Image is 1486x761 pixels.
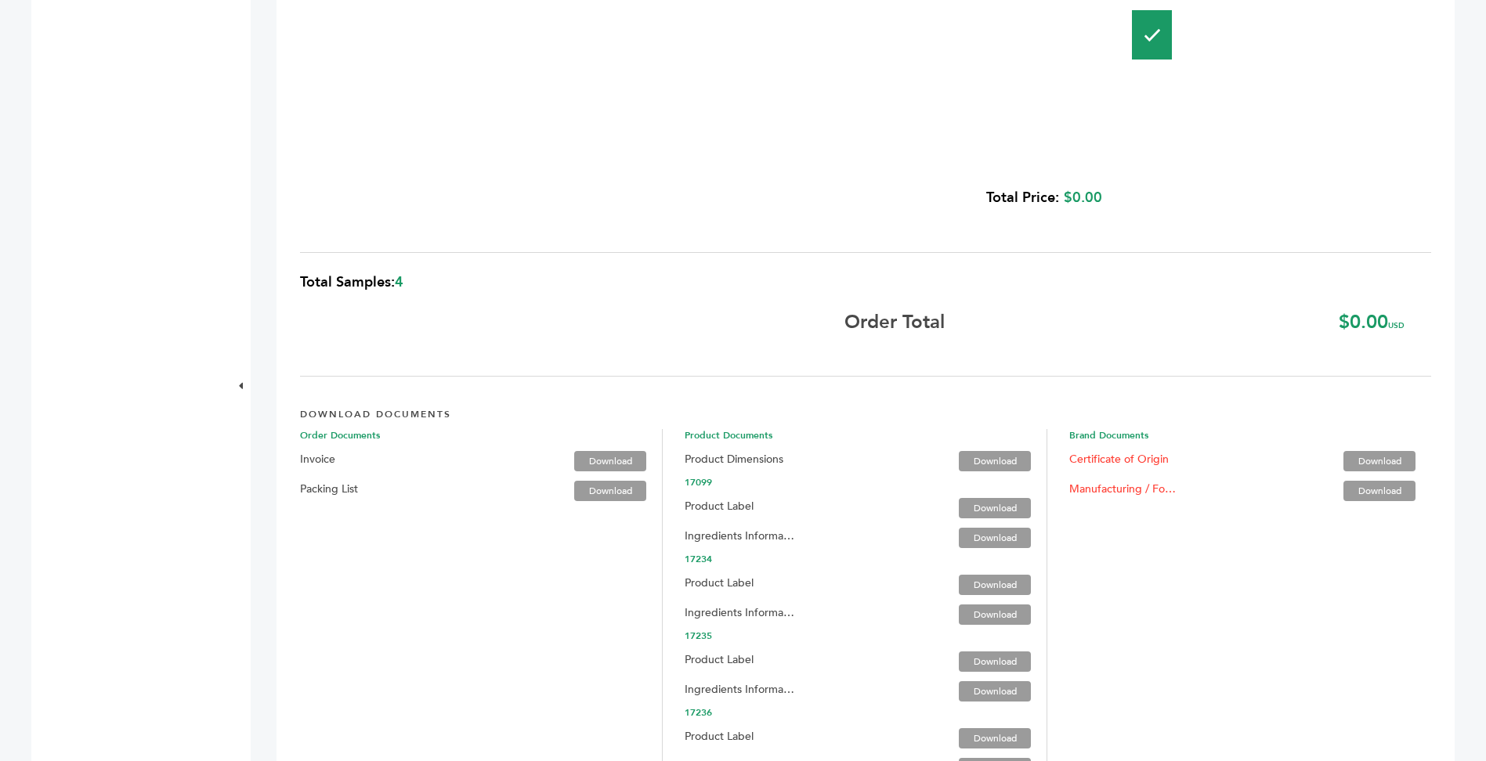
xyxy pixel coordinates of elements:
span: Order Documents [300,429,662,442]
a: Download [959,604,1031,625]
span: 17236 [685,706,1047,719]
a: Download [959,681,1031,701]
b: Order Total [844,316,945,330]
label: Product Label [685,651,754,669]
a: Download [959,651,1031,672]
label: Product Label [685,727,754,746]
a: Download [1343,451,1415,471]
span: 17234 [685,553,1047,565]
span: Product Documents [685,429,1047,442]
a: Download [959,575,1031,595]
a: Download [959,498,1031,518]
h4: DOWNLOAD DOCUMENTS [300,396,1431,429]
a: Download [959,528,1031,548]
a: Download [959,728,1031,748]
label: Packing List [300,480,358,499]
span: 17235 [685,629,1047,642]
div: $0.00 [316,179,1102,217]
span: 17099 [685,476,1047,489]
label: Ingredients Information [685,680,795,699]
a: Download [574,451,646,471]
label: Manufacturing / Food and Safety Certificate [1069,480,1180,499]
label: Certificate of Origin [1069,450,1169,469]
img: Pallet-Icons-01.png [1132,10,1172,60]
label: Ingredients Information [685,604,795,622]
span: 4 [395,272,403,292]
a: Download [1343,481,1415,501]
b: Total Price: [986,188,1059,207]
span: Brand Documents [1069,429,1431,442]
a: Download [959,451,1031,471]
label: Product Dimensions [685,450,783,469]
b: $0.00 [1339,309,1405,335]
span: Total Samples: [300,272,395,292]
label: Ingredients Information [685,527,795,546]
label: Product Label [685,574,754,593]
label: Product Label [685,497,754,516]
a: Download [574,481,646,501]
label: Invoice [300,450,335,469]
span: USD [1388,320,1405,331]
